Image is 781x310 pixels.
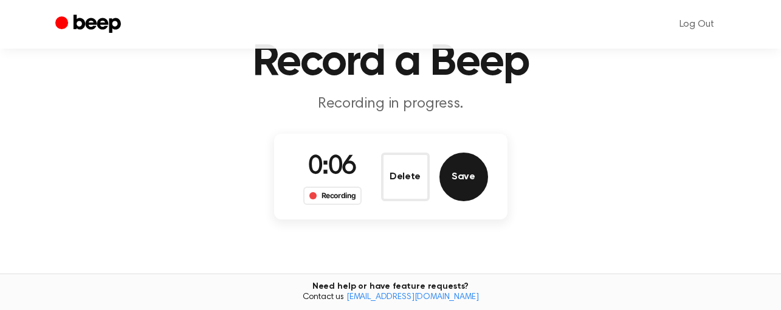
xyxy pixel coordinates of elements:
[667,10,726,39] a: Log Out
[157,94,624,114] p: Recording in progress.
[80,41,702,84] h1: Record a Beep
[439,153,488,201] button: Save Audio Record
[55,13,124,36] a: Beep
[346,293,479,301] a: [EMAIL_ADDRESS][DOMAIN_NAME]
[7,292,774,303] span: Contact us
[308,154,357,180] span: 0:06
[381,153,430,201] button: Delete Audio Record
[303,187,362,205] div: Recording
